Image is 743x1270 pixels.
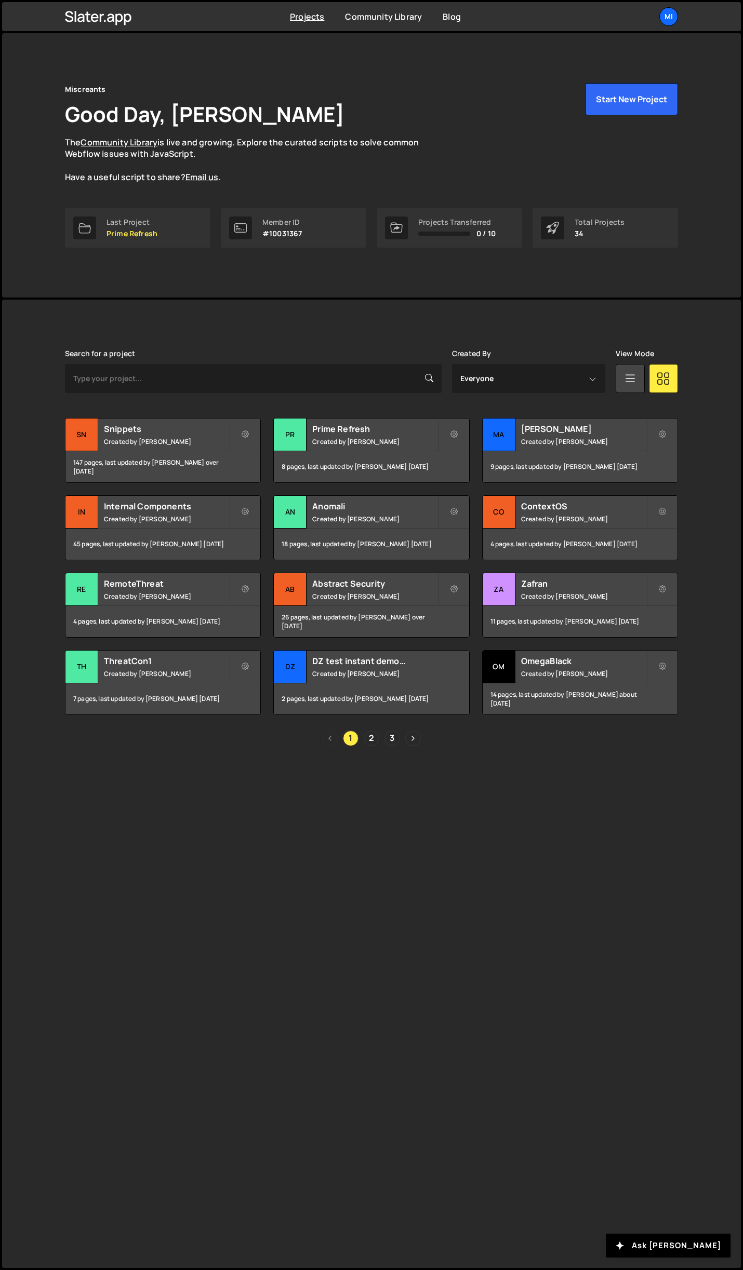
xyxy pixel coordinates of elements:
h2: Prime Refresh [312,423,437,435]
h2: [PERSON_NAME] [521,423,646,435]
a: Om OmegaBlack Created by [PERSON_NAME] 14 pages, last updated by [PERSON_NAME] about [DATE] [482,650,678,715]
a: Sn Snippets Created by [PERSON_NAME] 147 pages, last updated by [PERSON_NAME] over [DATE] [65,418,261,483]
div: Za [483,573,515,606]
a: Za Zafran Created by [PERSON_NAME] 11 pages, last updated by [PERSON_NAME] [DATE] [482,573,678,638]
div: 18 pages, last updated by [PERSON_NAME] [DATE] [274,529,469,560]
a: Projects [290,11,324,22]
a: Ma [PERSON_NAME] Created by [PERSON_NAME] 9 pages, last updated by [PERSON_NAME] [DATE] [482,418,678,483]
h2: DZ test instant demo (delete later) [312,655,437,667]
a: DZ DZ test instant demo (delete later) Created by [PERSON_NAME] 2 pages, last updated by [PERSON_... [273,650,469,715]
div: Total Projects [575,218,625,226]
label: View Mode [616,349,654,358]
a: Blog [443,11,461,22]
div: Member ID [262,218,302,226]
a: Community Library [345,11,422,22]
small: Created by [PERSON_NAME] [521,592,646,601]
div: Om [483,651,515,683]
p: #10031367 [262,229,302,238]
div: 2 pages, last updated by [PERSON_NAME] [DATE] [274,683,469,714]
small: Created by [PERSON_NAME] [521,515,646,523]
p: 34 [575,229,625,238]
div: Ab [274,573,307,606]
h2: ThreatCon1 [104,655,229,667]
small: Created by [PERSON_NAME] [521,669,646,678]
div: Re [65,573,98,606]
label: Created By [452,349,492,358]
a: Ab Abstract Security Created by [PERSON_NAME] 26 pages, last updated by [PERSON_NAME] over [DATE] [273,573,469,638]
div: 14 pages, last updated by [PERSON_NAME] about [DATE] [483,683,678,714]
small: Created by [PERSON_NAME] [312,592,437,601]
div: Co [483,496,515,529]
div: 7 pages, last updated by [PERSON_NAME] [DATE] [65,683,260,714]
a: Pr Prime Refresh Created by [PERSON_NAME] 8 pages, last updated by [PERSON_NAME] [DATE] [273,418,469,483]
div: Th [65,651,98,683]
div: Pagination [65,731,678,746]
div: Pr [274,418,307,451]
a: Page 2 [364,731,379,746]
div: 9 pages, last updated by [PERSON_NAME] [DATE] [483,451,678,482]
h2: Internal Components [104,501,229,512]
label: Search for a project [65,349,135,358]
a: Th ThreatCon1 Created by [PERSON_NAME] 7 pages, last updated by [PERSON_NAME] [DATE] [65,650,261,715]
div: Ma [483,418,515,451]
h2: Abstract Security [312,578,437,589]
h2: Zafran [521,578,646,589]
small: Created by [PERSON_NAME] [104,437,229,446]
a: Re RemoteThreat Created by [PERSON_NAME] 4 pages, last updated by [PERSON_NAME] [DATE] [65,573,261,638]
span: 0 / 10 [476,229,496,238]
a: Email us [185,171,218,183]
small: Created by [PERSON_NAME] [521,437,646,446]
div: 4 pages, last updated by [PERSON_NAME] [DATE] [483,529,678,560]
div: 26 pages, last updated by [PERSON_NAME] over [DATE] [274,606,469,637]
small: Created by [PERSON_NAME] [104,669,229,678]
div: 4 pages, last updated by [PERSON_NAME] [DATE] [65,606,260,637]
div: Last Project [107,218,157,226]
a: In Internal Components Created by [PERSON_NAME] 45 pages, last updated by [PERSON_NAME] [DATE] [65,495,261,560]
h2: RemoteThreat [104,578,229,589]
h2: Snippets [104,423,229,435]
h2: ContextOS [521,501,646,512]
div: 11 pages, last updated by [PERSON_NAME] [DATE] [483,606,678,637]
div: 8 pages, last updated by [PERSON_NAME] [DATE] [274,451,469,482]
a: Community Library [81,137,157,148]
small: Created by [PERSON_NAME] [104,592,229,601]
div: 147 pages, last updated by [PERSON_NAME] over [DATE] [65,451,260,482]
div: Projects Transferred [418,218,496,226]
a: Co ContextOS Created by [PERSON_NAME] 4 pages, last updated by [PERSON_NAME] [DATE] [482,495,678,560]
small: Created by [PERSON_NAME] [312,669,437,678]
div: 45 pages, last updated by [PERSON_NAME] [DATE] [65,529,260,560]
a: Page 3 [384,731,400,746]
p: The is live and growing. Explore the curated scripts to solve common Webflow issues with JavaScri... [65,137,439,183]
a: Next page [405,731,421,746]
div: Sn [65,418,98,451]
a: Mi [659,7,678,26]
button: Start New Project [585,83,678,115]
button: Ask [PERSON_NAME] [606,1234,731,1258]
a: An Anomali Created by [PERSON_NAME] 18 pages, last updated by [PERSON_NAME] [DATE] [273,495,469,560]
div: DZ [274,651,307,683]
input: Type your project... [65,364,442,393]
h1: Good Day, [PERSON_NAME] [65,100,344,128]
div: An [274,496,307,529]
a: Last Project Prime Refresh [65,208,210,248]
p: Prime Refresh [107,229,157,238]
small: Created by [PERSON_NAME] [312,515,437,523]
small: Created by [PERSON_NAME] [312,437,437,446]
h2: Anomali [312,501,437,512]
small: Created by [PERSON_NAME] [104,515,229,523]
h2: OmegaBlack [521,655,646,667]
div: In [65,496,98,529]
div: Miscreants [65,83,106,96]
